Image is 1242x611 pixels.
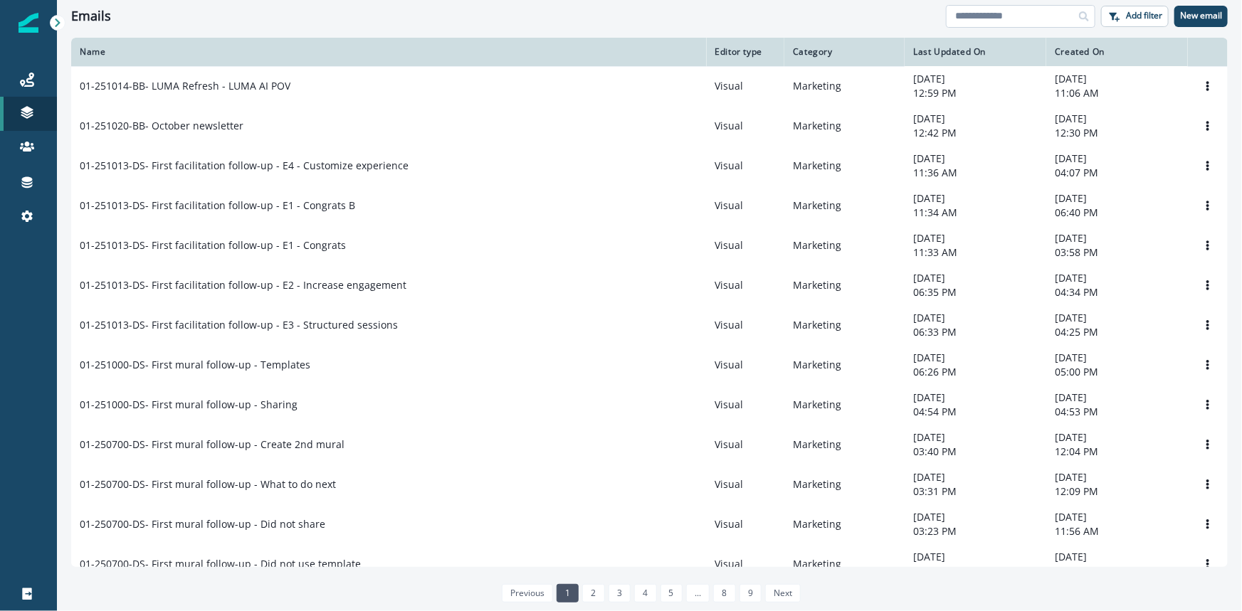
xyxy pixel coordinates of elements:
[1196,553,1219,575] button: Options
[1196,155,1219,176] button: Options
[913,166,1038,180] p: 11:36 AM
[1055,325,1179,339] p: 04:25 PM
[80,517,325,531] p: 01-250700-DS- First mural follow-up - Did not share
[784,464,905,504] td: Marketing
[80,557,361,571] p: 01-250700-DS- First mural follow-up - Did not use template
[80,358,310,372] p: 01-251000-DS- First mural follow-up - Templates
[80,278,406,292] p: 01-251013-DS- First facilitation follow-up - E2 - Increase engagement
[71,146,1228,186] a: 01-251013-DS- First facilitation follow-up - E4 - Customize experienceVisualMarketing[DATE]11:36 ...
[1055,405,1179,419] p: 04:53 PM
[80,477,336,492] p: 01-250700-DS- First mural follow-up - What to do next
[1055,550,1179,564] p: [DATE]
[1055,365,1179,379] p: 05:00 PM
[1055,112,1179,126] p: [DATE]
[913,231,1038,245] p: [DATE]
[1055,524,1179,538] p: 11:56 AM
[80,238,346,253] p: 01-251013-DS- First facilitation follow-up - E1 - Congrats
[1055,152,1179,166] p: [DATE]
[1196,75,1219,97] button: Options
[80,198,355,213] p: 01-251013-DS- First facilitation follow-up - E1 - Congrats B
[1055,470,1179,484] p: [DATE]
[1196,434,1219,455] button: Options
[913,46,1038,58] div: Last Updated On
[913,524,1038,538] p: 03:23 PM
[1055,510,1179,524] p: [DATE]
[71,66,1228,106] a: 01-251014-BB- LUMA Refresh - LUMA AI POVVisualMarketing[DATE]12:59 PM[DATE]11:06 AMOptions
[913,112,1038,126] p: [DATE]
[1196,275,1219,296] button: Options
[1196,314,1219,336] button: Options
[1055,126,1179,140] p: 12:30 PM
[71,225,1228,265] a: 01-251013-DS- First facilitation follow-up - E1 - CongratsVisualMarketing[DATE]11:33 AM[DATE]03:5...
[707,146,785,186] td: Visual
[707,464,785,504] td: Visual
[793,46,896,58] div: Category
[784,186,905,225] td: Marketing
[1055,390,1179,405] p: [DATE]
[707,265,785,305] td: Visual
[1055,430,1179,445] p: [DATE]
[1055,46,1179,58] div: Created On
[1055,445,1179,459] p: 12:04 PM
[913,445,1038,459] p: 03:40 PM
[1055,311,1179,325] p: [DATE]
[784,504,905,544] td: Marketing
[1055,484,1179,499] p: 12:09 PM
[71,9,111,24] h1: Emails
[1055,231,1179,245] p: [DATE]
[913,325,1038,339] p: 06:33 PM
[1196,474,1219,495] button: Options
[1055,271,1179,285] p: [DATE]
[80,46,698,58] div: Name
[1174,6,1228,27] button: New email
[1126,11,1162,21] p: Add filter
[71,345,1228,385] a: 01-251000-DS- First mural follow-up - TemplatesVisualMarketing[DATE]06:26 PM[DATE]05:00 PMOptions
[1101,6,1169,27] button: Add filter
[19,13,38,33] img: Inflection
[1196,394,1219,415] button: Options
[784,265,905,305] td: Marketing
[913,390,1038,405] p: [DATE]
[707,544,785,584] td: Visual
[71,305,1228,345] a: 01-251013-DS- First facilitation follow-up - E3 - Structured sessionsVisualMarketing[DATE]06:33 P...
[1055,285,1179,299] p: 04:34 PM
[80,318,398,332] p: 01-251013-DS- First facilitation follow-up - E3 - Structured sessions
[1055,72,1179,86] p: [DATE]
[1196,115,1219,137] button: Options
[913,126,1038,140] p: 12:42 PM
[80,79,290,93] p: 01-251014-BB- LUMA Refresh - LUMA AI POV
[913,245,1038,260] p: 11:33 AM
[1055,206,1179,220] p: 06:40 PM
[80,398,298,412] p: 01-251000-DS- First mural follow-up - Sharing
[913,86,1038,100] p: 12:59 PM
[784,425,905,464] td: Marketing
[1196,514,1219,535] button: Options
[71,544,1228,584] a: 01-250700-DS- First mural follow-up - Did not use templateVisualMarketing[DATE]03:21 PM[DATE]12:0...
[765,584,801,602] a: Next page
[707,225,785,265] td: Visual
[71,186,1228,225] a: 01-251013-DS- First facilitation follow-up - E1 - Congrats BVisualMarketing[DATE]11:34 AM[DATE]06...
[784,305,905,345] td: Marketing
[707,504,785,544] td: Visual
[784,385,905,425] td: Marketing
[784,66,905,106] td: Marketing
[634,584,656,602] a: Page 4
[913,152,1038,166] p: [DATE]
[1196,354,1219,376] button: Options
[80,437,344,452] p: 01-250700-DS- First mural follow-up - Create 2nd mural
[71,265,1228,305] a: 01-251013-DS- First facilitation follow-up - E2 - Increase engagementVisualMarketing[DATE]06:35 P...
[913,271,1038,285] p: [DATE]
[557,584,579,602] a: Page 1 is your current page
[582,584,604,602] a: Page 2
[71,504,1228,544] a: 01-250700-DS- First mural follow-up - Did not shareVisualMarketing[DATE]03:23 PM[DATE]11:56 AMOpt...
[609,584,631,602] a: Page 3
[913,72,1038,86] p: [DATE]
[707,66,785,106] td: Visual
[913,484,1038,499] p: 03:31 PM
[784,345,905,385] td: Marketing
[498,584,801,602] ul: Pagination
[707,186,785,225] td: Visual
[715,46,777,58] div: Editor type
[913,470,1038,484] p: [DATE]
[71,106,1228,146] a: 01-251020-BB- October newsletterVisualMarketing[DATE]12:42 PM[DATE]12:30 PMOptions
